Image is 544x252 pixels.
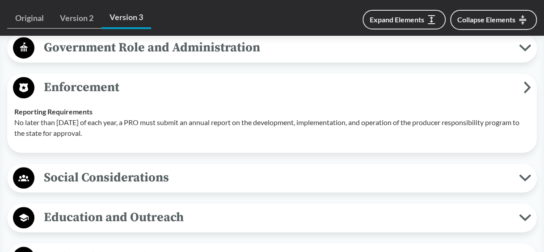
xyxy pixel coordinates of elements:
button: Expand Elements [363,10,446,29]
button: Government Role and Administration [10,37,534,59]
button: Collapse Elements [450,10,537,30]
a: Version 3 [101,7,151,29]
a: Original [7,8,52,29]
span: Education and Outreach [34,207,519,227]
p: No later than [DATE] of each year, a PRO must submit an annual report on the development, impleme... [14,117,530,139]
a: Version 2 [52,8,101,29]
button: Enforcement [10,76,534,99]
span: Social Considerations [34,168,519,188]
strong: Reporting Requirements [14,107,93,116]
span: Government Role and Administration [34,38,519,58]
span: Enforcement [34,77,523,97]
button: Education and Outreach [10,206,534,229]
button: Social Considerations [10,167,534,189]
